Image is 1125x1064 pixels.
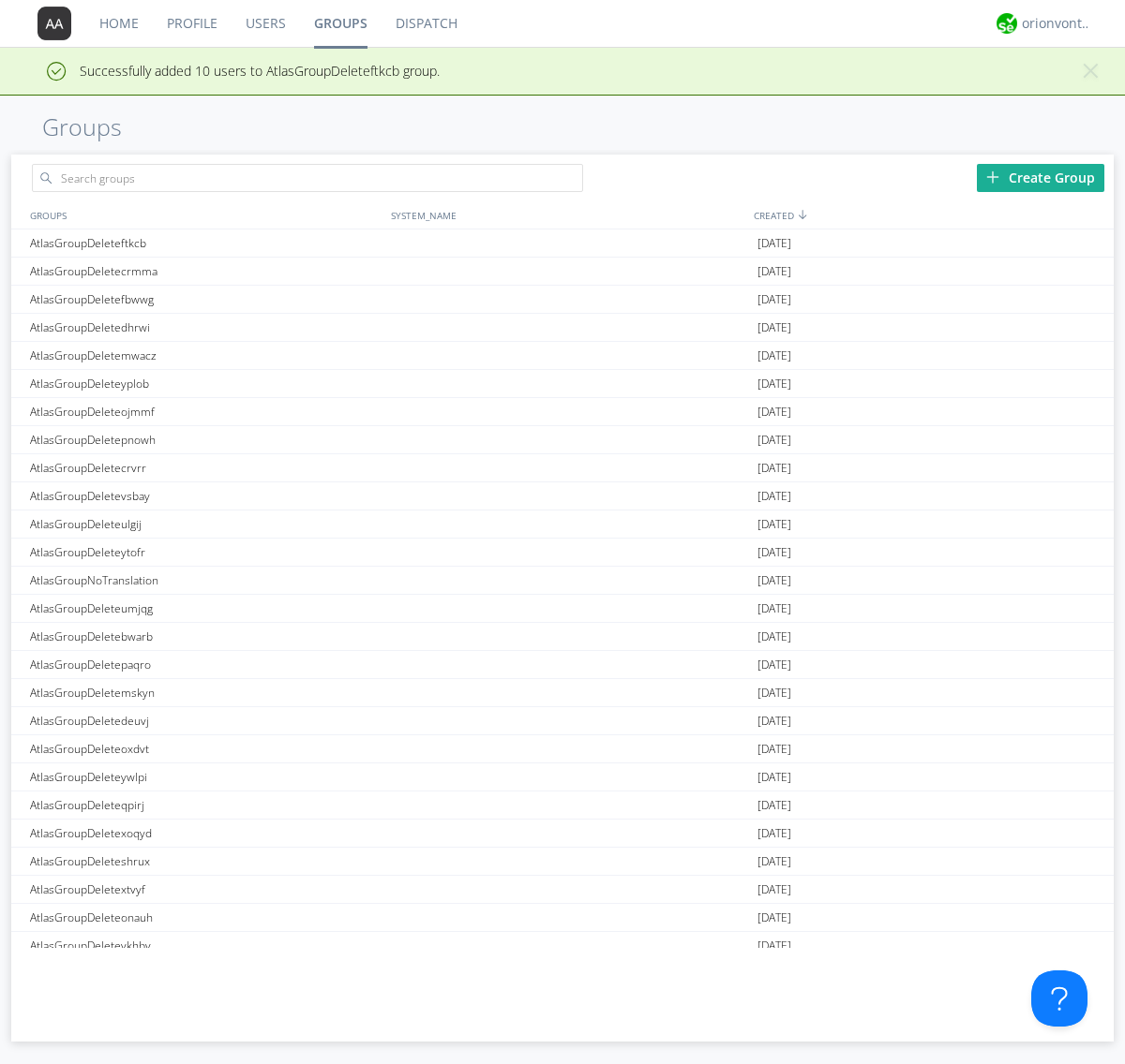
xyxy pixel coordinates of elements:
a: AtlasGroupDeleteytofr[DATE] [11,539,1114,567]
div: AtlasGroupDeleteytofr [25,539,386,566]
span: [DATE] [757,932,791,960]
a: AtlasGroupDeletedeuvj[DATE] [11,707,1114,735]
span: [DATE] [757,426,791,454]
span: [DATE] [757,595,791,623]
div: AtlasGroupDeletevkhbv [25,932,386,959]
a: AtlasGroupDeleteftkcb[DATE] [11,229,1114,258]
span: [DATE] [757,791,791,820]
span: [DATE] [757,876,791,904]
span: [DATE] [757,623,791,651]
span: [DATE] [757,735,791,763]
a: AtlasGroupDeletefbwwg[DATE] [11,286,1114,314]
div: AtlasGroupDeletepaqro [25,651,386,678]
a: AtlasGroupDeleteqpirj[DATE] [11,791,1114,820]
a: AtlasGroupDeleteumjqg[DATE] [11,595,1114,623]
div: AtlasGroupDeletexoqyd [25,820,386,847]
div: AtlasGroupDeletecrvrr [25,454,386,481]
span: Successfully added 10 users to AtlasGroupDeleteftkcb group. [14,62,440,80]
div: AtlasGroupDeleteumjqg [25,595,386,622]
div: AtlasGroupDeleteoxdvt [25,735,386,762]
a: AtlasGroupDeleteoxdvt[DATE] [11,735,1114,763]
div: AtlasGroupNoTranslation [25,567,386,594]
div: AtlasGroupDeletextvyf [25,876,386,903]
span: [DATE] [757,370,791,398]
span: [DATE] [757,707,791,735]
img: 29d36aed6fa347d5a1537e7736e6aa13 [997,13,1017,34]
a: AtlasGroupDeletepaqro[DATE] [11,651,1114,679]
a: AtlasGroupDeleteyplob[DATE] [11,370,1114,398]
a: AtlasGroupDeletexoqyd[DATE] [11,820,1114,848]
a: AtlasGroupDeletemskyn[DATE] [11,679,1114,707]
div: orionvontas+atlas+automation+org2 [1022,14,1092,33]
a: AtlasGroupDeleteonauh[DATE] [11,904,1114,932]
div: AtlasGroupDeleteqpirj [25,791,386,819]
span: [DATE] [757,848,791,876]
span: [DATE] [757,651,791,679]
a: AtlasGroupDeletebwarb[DATE] [11,623,1114,651]
a: AtlasGroupDeletedhrwi[DATE] [11,314,1114,342]
div: AtlasGroupDeletemskyn [25,679,386,706]
div: AtlasGroupDeletemwacz [25,342,386,369]
div: AtlasGroupDeleteshrux [25,848,386,875]
div: AtlasGroupDeletefbwwg [25,286,386,313]
span: [DATE] [757,286,791,314]
span: [DATE] [757,567,791,595]
span: [DATE] [757,229,791,258]
a: AtlasGroupDeleteywlpi[DATE] [11,763,1114,791]
div: AtlasGroupDeleteftkcb [25,229,386,257]
a: AtlasGroupDeletevsbay[DATE] [11,482,1114,510]
div: AtlasGroupDeletevsbay [25,482,386,510]
div: AtlasGroupDeleteojmmf [25,398,386,425]
span: [DATE] [757,314,791,342]
span: [DATE] [757,539,791,567]
img: 373638.png [37,7,71,40]
span: [DATE] [757,342,791,370]
a: AtlasGroupDeletevkhbv[DATE] [11,932,1114,960]
span: [DATE] [757,454,791,482]
a: AtlasGroupDeleteojmmf[DATE] [11,398,1114,426]
div: AtlasGroupDeleteywlpi [25,763,386,791]
span: [DATE] [757,510,791,539]
div: AtlasGroupDeleteonauh [25,904,386,931]
div: GROUPS [25,201,382,229]
span: [DATE] [757,904,791,932]
a: AtlasGroupDeletemwacz[DATE] [11,342,1114,370]
a: AtlasGroupDeletecrvrr[DATE] [11,454,1114,482]
div: CREATED [749,201,1114,229]
input: Search groups [32,164,583,192]
div: Create Group [977,164,1104,192]
span: [DATE] [757,398,791,426]
a: AtlasGroupDeleteshrux[DATE] [11,848,1114,876]
div: AtlasGroupDeletepnowh [25,426,386,453]
div: AtlasGroupDeleteyplob [25,370,386,397]
a: AtlasGroupDeletepnowh[DATE] [11,426,1114,454]
a: AtlasGroupDeletecrmma[DATE] [11,258,1114,286]
div: SYSTEM_NAME [386,201,749,229]
div: AtlasGroupDeletedhrwi [25,314,386,341]
span: [DATE] [757,258,791,286]
span: [DATE] [757,763,791,791]
a: AtlasGroupDeletextvyf[DATE] [11,876,1114,904]
iframe: Toggle Customer Support [1031,970,1087,1027]
span: [DATE] [757,679,791,707]
div: AtlasGroupDeletedeuvj [25,707,386,734]
span: [DATE] [757,482,791,510]
a: AtlasGroupDeleteulgij[DATE] [11,510,1114,539]
a: AtlasGroupNoTranslation[DATE] [11,567,1114,595]
span: [DATE] [757,820,791,848]
div: AtlasGroupDeletebwarb [25,623,386,650]
div: AtlasGroupDeleteulgij [25,510,386,538]
img: plus.svg [986,170,999,184]
div: AtlasGroupDeletecrmma [25,258,386,285]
